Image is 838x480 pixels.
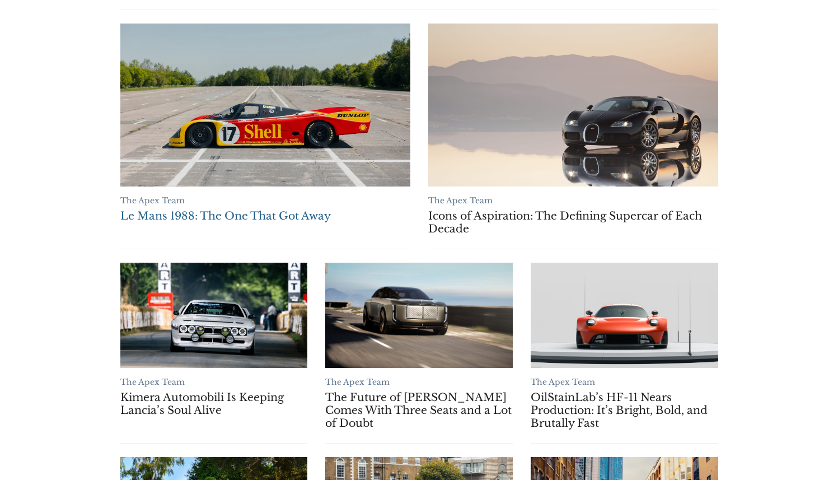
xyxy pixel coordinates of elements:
a: The Apex Team [120,377,185,387]
a: Icons of Aspiration: The Defining Supercar of Each Decade [428,209,718,235]
a: OilStainLab’s HF-11 Nears Production: It’s Bright, Bold, and Brutally Fast [531,263,718,368]
a: Le Mans 1988: The One That Got Away [120,209,410,222]
a: The Future of Bentley Comes With Three Seats and a Lot of Doubt [325,263,513,368]
a: The Apex Team [531,377,595,387]
a: Kimera Automobili Is Keeping Lancia’s Soul Alive [120,391,308,417]
a: The Apex Team [120,195,185,206]
a: OilStainLab’s HF-11 Nears Production: It’s Bright, Bold, and Brutally Fast [531,391,718,430]
a: The Apex Team [325,377,390,387]
a: The Future of [PERSON_NAME] Comes With Three Seats and a Lot of Doubt [325,391,513,430]
a: Le Mans 1988: The One That Got Away [120,24,410,187]
a: Icons of Aspiration: The Defining Supercar of Each Decade [428,24,718,187]
a: Kimera Automobili Is Keeping Lancia’s Soul Alive [120,263,308,368]
a: The Apex Team [428,195,493,206]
